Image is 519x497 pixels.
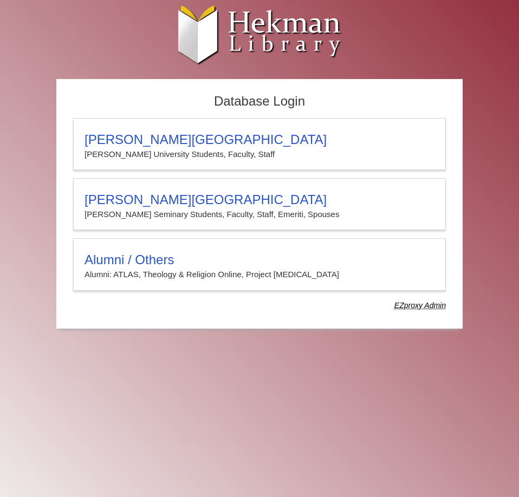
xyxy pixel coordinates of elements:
p: [PERSON_NAME] University Students, Faculty, Staff [85,147,434,161]
h3: Alumni / Others [85,252,434,267]
dfn: Use Alumni login [394,301,446,310]
a: [PERSON_NAME][GEOGRAPHIC_DATA][PERSON_NAME] Seminary Students, Faculty, Staff, Emeriti, Spouses [73,178,446,230]
h3: [PERSON_NAME][GEOGRAPHIC_DATA] [85,132,434,147]
p: Alumni: ATLAS, Theology & Religion Online, Project [MEDICAL_DATA] [85,267,434,282]
h2: Database Login [68,90,451,113]
p: [PERSON_NAME] Seminary Students, Faculty, Staff, Emeriti, Spouses [85,207,434,221]
h3: [PERSON_NAME][GEOGRAPHIC_DATA] [85,192,434,207]
a: [PERSON_NAME][GEOGRAPHIC_DATA][PERSON_NAME] University Students, Faculty, Staff [73,118,446,170]
summary: Alumni / OthersAlumni: ATLAS, Theology & Religion Online, Project [MEDICAL_DATA] [85,252,434,282]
